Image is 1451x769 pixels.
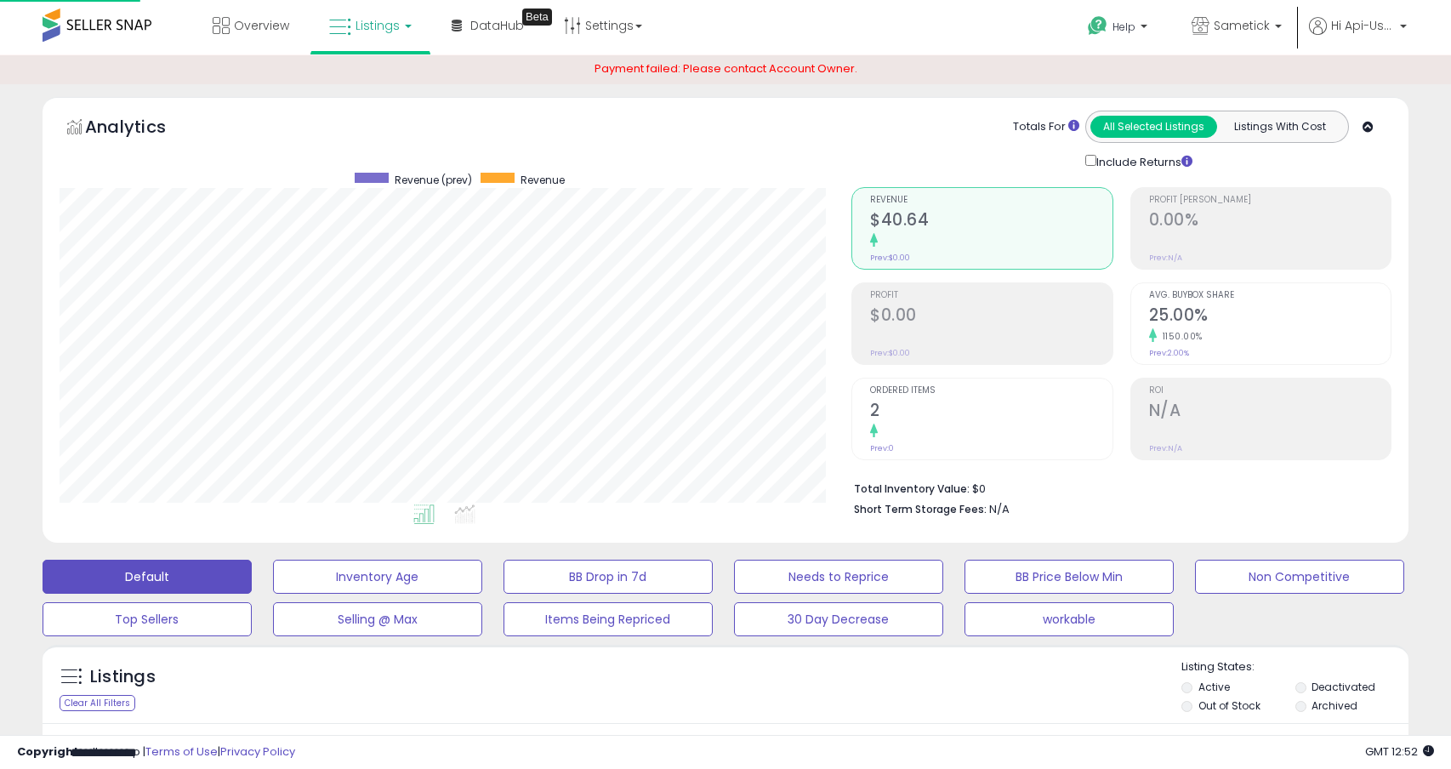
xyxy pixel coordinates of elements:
[1365,743,1434,760] span: 2025-08-15 12:52 GMT
[43,602,252,636] button: Top Sellers
[595,60,857,77] span: Payment failed: Please contact Account Owner.
[1090,116,1217,138] button: All Selected Listings
[17,744,295,760] div: seller snap | |
[1087,15,1108,37] i: Get Help
[1312,680,1375,694] label: Deactivated
[870,401,1112,424] h2: 2
[1157,330,1203,343] small: 1150.00%
[1198,680,1230,694] label: Active
[734,560,943,594] button: Needs to Reprice
[1309,17,1407,55] a: Hi Api-User
[273,602,482,636] button: Selling @ Max
[234,17,289,34] span: Overview
[17,743,79,760] strong: Copyright
[395,173,472,187] span: Revenue (prev)
[470,17,524,34] span: DataHub
[1195,560,1404,594] button: Non Competitive
[522,9,552,26] div: Tooltip anchor
[870,210,1112,233] h2: $40.64
[1149,291,1391,300] span: Avg. Buybox Share
[1149,305,1391,328] h2: 25.00%
[870,253,910,263] small: Prev: $0.00
[504,560,713,594] button: BB Drop in 7d
[1149,443,1182,453] small: Prev: N/A
[60,695,135,711] div: Clear All Filters
[43,560,252,594] button: Default
[1149,401,1391,424] h2: N/A
[1198,698,1260,713] label: Out of Stock
[504,602,713,636] button: Items Being Repriced
[854,477,1379,498] li: $0
[870,386,1112,396] span: Ordered Items
[1013,119,1079,135] div: Totals For
[521,173,565,187] span: Revenue
[85,115,199,143] h5: Analytics
[989,501,1010,517] span: N/A
[870,291,1112,300] span: Profit
[1181,659,1408,675] p: Listing States:
[356,17,400,34] span: Listings
[854,481,970,496] b: Total Inventory Value:
[1112,20,1135,34] span: Help
[870,348,910,358] small: Prev: $0.00
[854,502,987,516] b: Short Term Storage Fees:
[1214,17,1270,34] span: Sametick
[870,305,1112,328] h2: $0.00
[1073,151,1213,171] div: Include Returns
[870,196,1112,205] span: Revenue
[1331,17,1395,34] span: Hi Api-User
[1149,348,1189,358] small: Prev: 2.00%
[1149,196,1391,205] span: Profit [PERSON_NAME]
[1312,698,1357,713] label: Archived
[273,560,482,594] button: Inventory Age
[1216,116,1343,138] button: Listings With Cost
[1149,253,1182,263] small: Prev: N/A
[870,443,894,453] small: Prev: 0
[1149,386,1391,396] span: ROI
[90,665,156,689] h5: Listings
[1149,210,1391,233] h2: 0.00%
[964,602,1174,636] button: workable
[734,602,943,636] button: 30 Day Decrease
[964,560,1174,594] button: BB Price Below Min
[1074,3,1164,55] a: Help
